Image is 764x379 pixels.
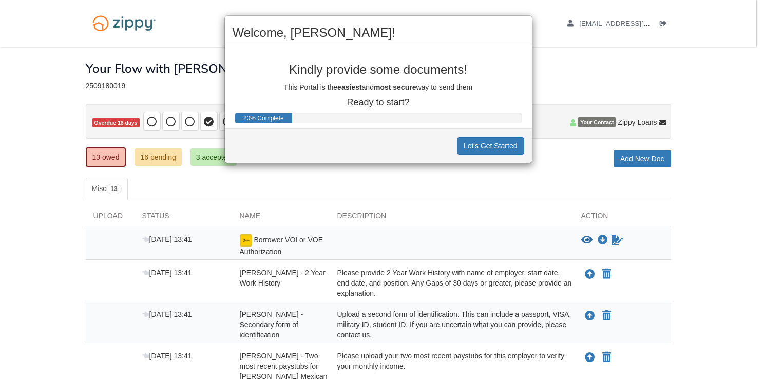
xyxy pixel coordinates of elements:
[233,82,524,92] p: This Portal is the and way to send them
[374,83,416,91] b: most secure
[233,26,524,40] h2: Welcome, [PERSON_NAME]!
[235,113,293,123] div: Progress Bar
[233,63,524,77] p: Kindly provide some documents!
[457,137,524,155] button: Let's Get Started
[233,98,524,108] p: Ready to start?
[337,83,361,91] b: easiest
